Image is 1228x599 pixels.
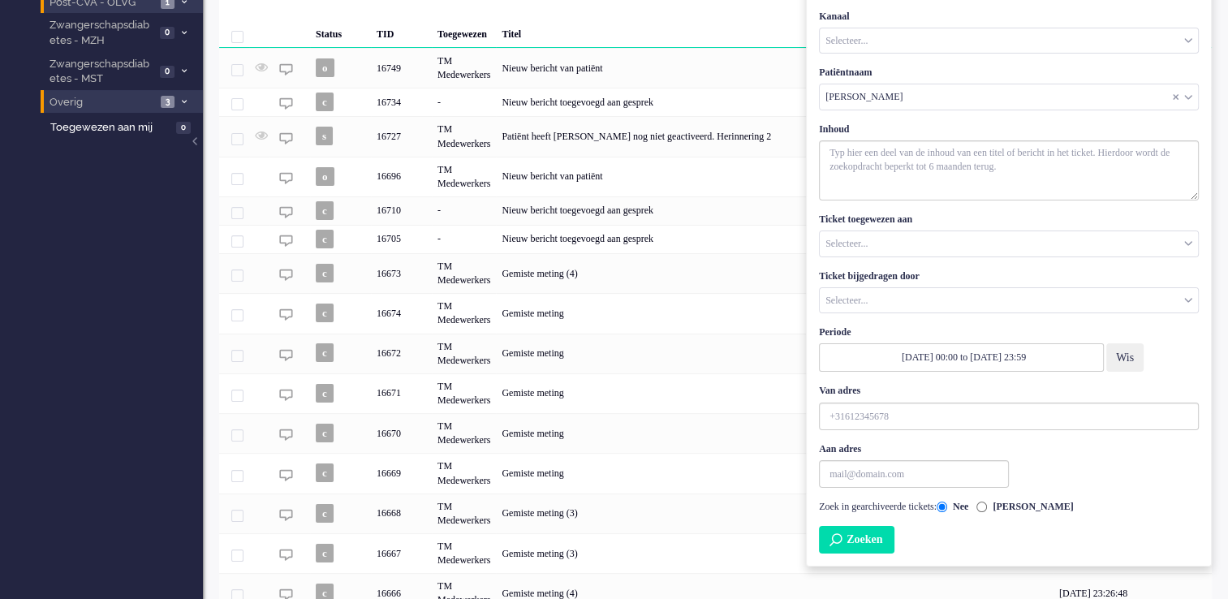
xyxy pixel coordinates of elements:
div: Nieuw bericht van patiënt [496,157,1053,196]
img: ic_chat_grey.svg [279,508,293,522]
span: c [316,463,334,482]
img: ic_chat_grey.svg [279,468,293,482]
div: 16727 [371,116,432,156]
span: 0 [160,27,175,39]
div: 16705 [219,225,1212,253]
div: 16674 [371,293,432,333]
img: ic_chat_grey.svg [279,131,293,145]
label: Inhoud [819,123,849,136]
span: c [316,264,334,282]
span: 3 [161,96,175,108]
input: Van adres [819,403,1199,430]
div: Status [310,15,371,48]
div: TID [371,15,432,48]
div: Gemiste meting [496,334,1053,373]
div: TM Medewerkers [432,493,496,533]
span: 0 [160,66,175,78]
img: ic_chat_grey.svg [279,308,293,321]
label: Ticket bijgedragen door [819,269,920,283]
div: TM Medewerkers [432,157,496,196]
div: 16669 [371,453,432,493]
div: - [432,196,496,225]
a: Toegewezen aan mij 0 [47,118,203,136]
img: ic_chat_grey.svg [279,205,293,219]
span: Overig [47,95,156,110]
span: c [316,230,334,248]
div: 16668 [219,493,1212,533]
label: Aan adres [819,442,861,456]
div: Nieuw bericht toegevoegd aan gesprek [496,225,1053,253]
img: ic_chat_grey.svg [279,62,293,76]
div: Assigned [819,231,1199,257]
span: c [316,424,334,442]
div: Gemiste meting (4) [496,253,1053,293]
span: c [316,544,334,562]
label: Kanaal [819,10,849,24]
div: 16672 [371,334,432,373]
span: s [316,127,333,145]
div: 16667 [371,533,432,573]
button: Wis [1106,343,1144,372]
div: Gemiste meting (3) [496,493,1053,533]
div: - [432,225,496,253]
div: Patiënt heeft [PERSON_NAME] nog niet geactiveerd. Herinnering 2 [496,116,1053,156]
textarea: With textarea [819,140,1199,200]
span: 0 [176,122,191,134]
div: TM Medewerkers [432,453,496,493]
div: 16705 [371,225,432,253]
button: Search [819,526,894,554]
div: 16670 [219,413,1212,453]
span: o [316,167,334,186]
div: 16749 [371,48,432,88]
label: Ticket toegewezen aan [819,213,912,226]
span: o [316,58,334,77]
div: 16696 [219,157,1212,196]
img: ic_chat_grey.svg [279,234,293,248]
div: Nieuw bericht toegevoegd aan gesprek [496,88,1053,116]
div: 16749 [219,48,1212,88]
div: 16710 [371,196,432,225]
img: ic_chat_grey.svg [279,171,293,185]
div: TM Medewerkers [432,413,496,453]
img: ic_chat_grey.svg [279,388,293,402]
div: Gemiste meting (3) [496,533,1053,573]
span: c [316,304,334,322]
div: Nieuw bericht van patiënt [496,48,1053,88]
div: 16673 [219,253,1212,293]
div: Customer Name [819,84,1199,110]
span: Zwangerschapsdiabetes - MST [47,57,155,87]
img: ic_chat_grey.svg [279,548,293,562]
span: c [316,384,334,403]
input: Zoek in gearchiveerde tickets No [937,502,947,512]
div: Nieuw bericht toegevoegd aan gesprek [496,196,1053,225]
div: Toegewezen [432,15,496,48]
div: 16734 [219,88,1212,116]
div: TM Medewerkers [432,373,496,413]
div: 16671 [219,373,1212,413]
label: Van adres [819,384,860,398]
div: TM Medewerkers [432,334,496,373]
div: 16696 [371,157,432,196]
div: TM Medewerkers [432,293,496,333]
div: Gemiste meting [496,413,1053,453]
div: - [432,88,496,116]
div: TM Medewerkers [432,533,496,573]
img: ic_chat_grey.svg [279,268,293,282]
span: Toegewezen aan mij [50,120,171,136]
div: Gemiste meting [496,373,1053,413]
div: Gemiste meting [496,453,1053,493]
label: Periode [819,325,851,339]
span: c [316,93,334,111]
img: ic_chat_grey.svg [279,97,293,110]
div: Assigned Group [819,287,1199,314]
div: TM Medewerkers [432,48,496,88]
div: Channel [819,28,1199,54]
div: 16667 [219,533,1212,573]
div: 16727 [219,116,1212,156]
img: ic_chat_grey.svg [279,348,293,362]
label: Patiëntnaam [819,66,872,80]
span: c [316,201,334,220]
input: Aan adres [819,460,1009,488]
div: Zoek in gearchiveerde tickets: [819,500,1199,515]
div: 16670 [371,413,432,453]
